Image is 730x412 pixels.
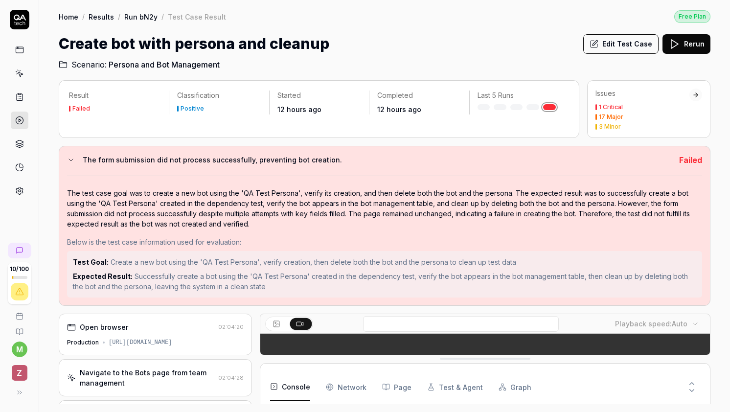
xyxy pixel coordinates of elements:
[583,34,659,54] button: Edit Test Case
[599,114,623,120] div: 17 Major
[599,104,623,110] div: 1 Critical
[615,319,687,329] div: Playback speed:
[73,272,688,291] span: Successfully create a bot using the 'QA Test Persona' created in the dependency test, verify the ...
[73,272,133,280] strong: Expected Result:
[270,373,310,401] button: Console
[326,373,366,401] button: Network
[499,373,531,401] button: Graph
[59,59,220,70] a: Scenario:Persona and Bot Management
[161,12,164,22] div: /
[277,91,361,100] p: Started
[595,89,689,98] div: Issues
[277,105,321,114] time: 12 hours ago
[109,338,172,347] div: [URL][DOMAIN_NAME]
[67,154,671,166] button: The form submission did not process successfully, preventing bot creation.
[218,323,244,330] time: 02:04:20
[382,373,411,401] button: Page
[427,373,483,401] button: Test & Agent
[4,304,35,320] a: Book a call with us
[177,91,261,100] p: Classification
[73,258,109,266] strong: Test Goal:
[12,365,27,381] span: Z
[377,105,421,114] time: 12 hours ago
[662,34,710,54] button: Rerun
[377,91,461,100] p: Completed
[89,12,114,22] a: Results
[478,91,561,100] p: Last 5 Runs
[124,12,158,22] a: Run bN2y
[80,322,128,332] div: Open browser
[59,33,329,55] h1: Create bot with persona and cleanup
[218,374,244,381] time: 02:04:28
[4,320,35,336] a: Documentation
[4,357,35,383] button: Z
[599,124,621,130] div: 3 Minor
[69,59,107,70] span: Scenario:
[118,12,120,22] div: /
[82,12,85,22] div: /
[111,258,516,266] span: Create a new bot using the 'QA Test Persona', verify creation, then delete both the bot and the p...
[679,155,702,165] span: Failed
[168,12,226,22] div: Test Case Result
[67,338,99,347] div: Production
[10,266,29,272] span: 10 / 100
[67,237,702,247] div: Below is the test case information used for evaluation:
[8,243,31,258] a: New conversation
[59,12,78,22] a: Home
[80,367,214,388] div: Navigate to the Bots page from team management
[109,59,220,70] span: Persona and Bot Management
[674,10,710,23] button: Free Plan
[67,188,702,229] div: The test case goal was to create a new bot using the 'QA Test Persona', verify its creation, and ...
[72,106,90,112] div: Failed
[181,106,204,112] div: Positive
[83,154,671,166] h3: The form submission did not process successfully, preventing bot creation.
[69,91,161,100] p: Result
[12,342,27,357] button: m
